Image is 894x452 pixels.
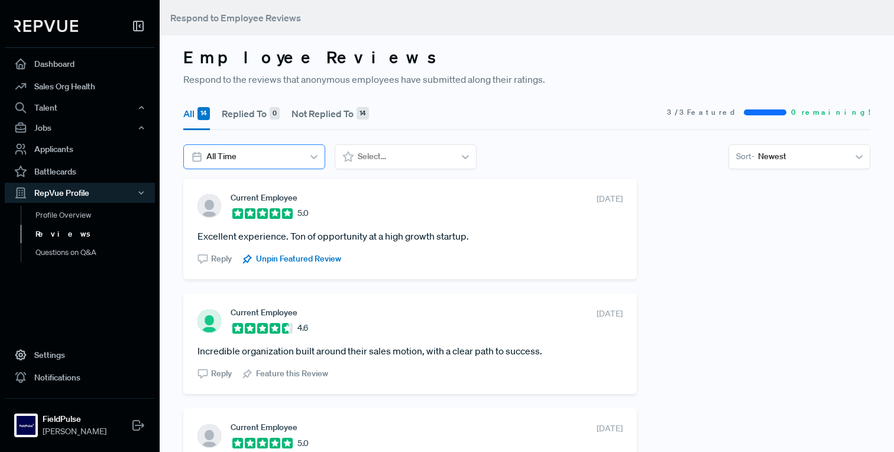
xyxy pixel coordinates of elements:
div: 0 [270,107,280,120]
button: RepVue Profile [5,183,155,203]
span: Current Employee [231,193,297,202]
a: Dashboard [5,53,155,75]
span: Reply [211,367,232,380]
button: Replied To 0 [222,97,280,130]
img: FieldPulse [17,416,35,435]
button: Not Replied To 14 [291,97,369,130]
span: Unpin Featured Review [256,253,341,265]
div: 14 [197,107,210,120]
strong: FieldPulse [43,413,106,425]
span: Current Employee [231,422,297,432]
a: FieldPulseFieldPulse[PERSON_NAME] [5,398,155,443]
span: Sort - [736,150,754,163]
a: Settings [5,344,155,366]
span: 5.0 [297,207,309,219]
a: Notifications [5,366,155,389]
div: 14 [357,107,369,120]
a: Applicants [5,138,155,160]
a: Questions on Q&A [21,243,171,262]
button: Talent [5,98,155,118]
a: Reviews [21,225,171,244]
span: Current Employee [231,308,297,317]
button: Jobs [5,118,155,138]
span: Feature this Review [256,367,328,380]
span: [DATE] [597,193,623,205]
span: 5.0 [297,437,309,450]
article: Incredible organization built around their sales motion, with a clear path to success. [197,344,623,358]
a: Profile Overview [21,206,171,225]
span: 4.6 [297,322,308,334]
h3: Employee Reviews [183,47,870,67]
article: Excellent experience. Ton of opportunity at a high growth startup. [197,229,623,243]
span: Respond to Employee Reviews [170,12,301,24]
span: 0 remaining! [791,107,870,118]
img: RepVue [14,20,78,32]
button: All 14 [183,97,210,130]
span: [DATE] [597,422,623,435]
a: Battlecards [5,160,155,183]
a: Sales Org Health [5,75,155,98]
span: 3 / 3 Featured [667,107,739,118]
span: Reply [211,253,232,265]
span: [PERSON_NAME] [43,425,106,438]
p: Respond to the reviews that anonymous employees have submitted along their ratings. [183,72,870,86]
span: [DATE] [597,308,623,320]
